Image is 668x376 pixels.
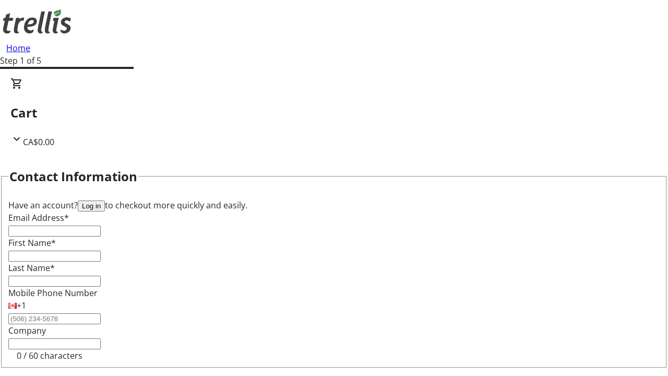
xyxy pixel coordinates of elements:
span: CA$0.00 [23,136,54,148]
label: First Name* [8,237,56,249]
h2: Contact Information [9,167,137,186]
div: Have an account? to checkout more quickly and easily. [8,199,660,211]
tr-character-limit: 0 / 60 characters [17,350,82,361]
h2: Cart [10,103,658,122]
button: Log in [78,201,105,211]
label: Last Name* [8,262,55,274]
label: Mobile Phone Number [8,287,98,299]
label: Company [8,325,46,336]
input: (506) 234-5678 [8,313,101,324]
label: Email Address* [8,212,69,224]
div: CartCA$0.00 [10,77,658,148]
